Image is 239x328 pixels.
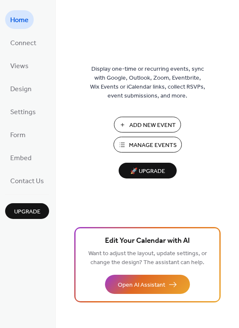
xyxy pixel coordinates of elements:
span: Display one-time or recurring events, sync with Google, Outlook, Zoom, Eventbrite, Wix Events or ... [90,65,205,101]
button: 🚀 Upgrade [119,163,177,178]
button: Upgrade [5,203,49,219]
a: Form [5,125,31,144]
span: 🚀 Upgrade [124,166,172,177]
a: Views [5,56,34,75]
a: Embed [5,148,37,167]
a: Settings [5,102,41,121]
a: Design [5,79,37,98]
a: Contact Us [5,171,49,190]
span: Add New Event [129,121,176,130]
span: Home [10,14,29,27]
span: Embed [10,152,32,165]
button: Manage Events [114,137,182,152]
span: Open AI Assistant [118,281,165,290]
span: Settings [10,106,36,119]
a: Connect [5,33,41,52]
span: Upgrade [14,207,41,216]
button: Open AI Assistant [105,275,190,294]
span: Want to adjust the layout, update settings, or change the design? The assistant can help. [88,248,207,268]
span: Form [10,129,26,142]
span: Edit Your Calendar with AI [105,235,190,247]
button: Add New Event [114,117,181,132]
span: Connect [10,37,36,50]
span: Design [10,83,32,96]
span: Views [10,60,29,73]
span: Manage Events [129,141,177,150]
a: Home [5,10,34,29]
span: Contact Us [10,175,44,188]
